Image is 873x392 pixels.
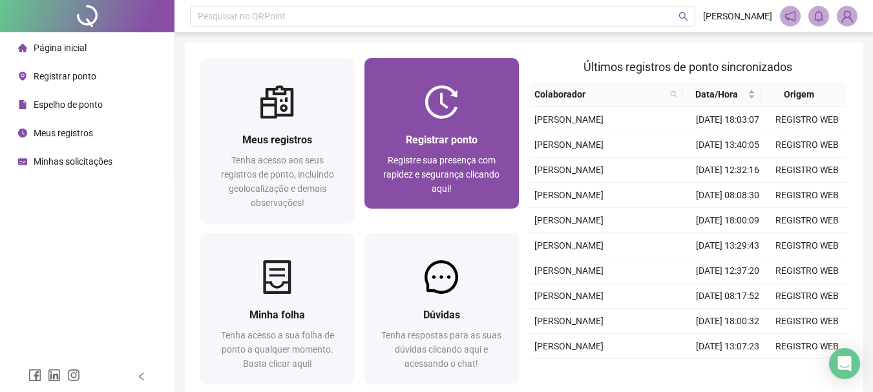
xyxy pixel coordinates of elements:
[534,114,604,125] span: [PERSON_NAME]
[688,132,768,158] td: [DATE] 13:40:05
[813,10,825,22] span: bell
[423,309,460,321] span: Dúvidas
[688,233,768,258] td: [DATE] 13:29:43
[688,158,768,183] td: [DATE] 12:32:16
[837,6,857,26] img: 89835
[137,372,146,381] span: left
[534,341,604,351] span: [PERSON_NAME]
[688,183,768,208] td: [DATE] 08:08:30
[18,72,27,81] span: environment
[670,90,678,98] span: search
[242,134,312,146] span: Meus registros
[534,265,604,276] span: [PERSON_NAME]
[18,157,27,166] span: schedule
[534,139,604,150] span: [PERSON_NAME]
[18,129,27,138] span: clock-circle
[703,9,772,23] span: [PERSON_NAME]
[829,348,860,379] div: Open Intercom Messenger
[584,60,792,74] span: Últimos registros de ponto sincronizados
[688,309,768,334] td: [DATE] 18:00:32
[768,309,847,334] td: REGISTRO WEB
[383,155,500,194] span: Registre sua presença com rapidez e segurança clicando aqui!
[221,155,334,208] span: Tenha acesso aos seus registros de ponto, incluindo geolocalização e demais observações!
[34,99,103,110] span: Espelho de ponto
[768,233,847,258] td: REGISTRO WEB
[688,334,768,359] td: [DATE] 13:07:23
[688,208,768,233] td: [DATE] 18:00:09
[28,369,41,382] span: facebook
[784,10,796,22] span: notification
[200,58,354,223] a: Meus registrosTenha acesso aos seus registros de ponto, incluindo geolocalização e demais observa...
[534,165,604,175] span: [PERSON_NAME]
[768,284,847,309] td: REGISTRO WEB
[221,330,334,369] span: Tenha acesso a sua folha de ponto a qualquer momento. Basta clicar aqui!
[18,43,27,52] span: home
[688,107,768,132] td: [DATE] 18:03:07
[534,316,604,326] span: [PERSON_NAME]
[768,158,847,183] td: REGISTRO WEB
[34,71,96,81] span: Registrar ponto
[364,58,518,209] a: Registrar pontoRegistre sua presença com rapidez e segurança clicando aqui!
[534,240,604,251] span: [PERSON_NAME]
[688,284,768,309] td: [DATE] 08:17:52
[761,82,837,107] th: Origem
[534,215,604,225] span: [PERSON_NAME]
[34,128,93,138] span: Meus registros
[381,330,501,369] span: Tenha respostas para as suas dúvidas clicando aqui e acessando o chat!
[534,190,604,200] span: [PERSON_NAME]
[768,334,847,359] td: REGISTRO WEB
[768,208,847,233] td: REGISTRO WEB
[668,85,680,104] span: search
[67,369,80,382] span: instagram
[18,100,27,109] span: file
[688,87,744,101] span: Data/Hora
[768,107,847,132] td: REGISTRO WEB
[768,359,847,384] td: REGISTRO WEB
[406,134,478,146] span: Registrar ponto
[534,87,666,101] span: Colaborador
[249,309,305,321] span: Minha folha
[683,82,760,107] th: Data/Hora
[768,183,847,208] td: REGISTRO WEB
[48,369,61,382] span: linkedin
[364,233,518,384] a: DúvidasTenha respostas para as suas dúvidas clicando aqui e acessando o chat!
[768,132,847,158] td: REGISTRO WEB
[34,156,112,167] span: Minhas solicitações
[678,12,688,21] span: search
[688,258,768,284] td: [DATE] 12:37:20
[688,359,768,384] td: [DATE] 12:23:02
[534,291,604,301] span: [PERSON_NAME]
[200,233,354,384] a: Minha folhaTenha acesso a sua folha de ponto a qualquer momento. Basta clicar aqui!
[768,258,847,284] td: REGISTRO WEB
[34,43,87,53] span: Página inicial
